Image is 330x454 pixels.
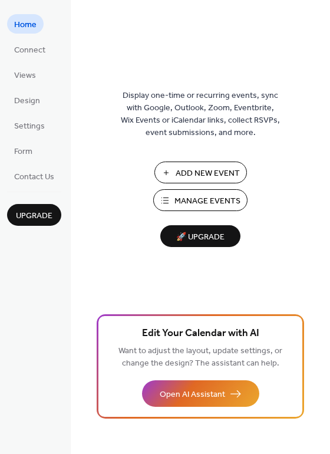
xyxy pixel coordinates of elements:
[160,225,240,247] button: 🚀 Upgrade
[14,146,32,158] span: Form
[7,90,47,110] a: Design
[142,325,259,342] span: Edit Your Calendar with AI
[176,167,240,180] span: Add New Event
[7,166,61,186] a: Contact Us
[118,343,282,371] span: Want to adjust the layout, update settings, or change the design? The assistant can help.
[7,116,52,135] a: Settings
[153,189,247,211] button: Manage Events
[14,171,54,183] span: Contact Us
[7,40,52,59] a: Connect
[142,380,259,407] button: Open AI Assistant
[154,162,247,183] button: Add New Event
[160,389,225,401] span: Open AI Assistant
[167,229,233,245] span: 🚀 Upgrade
[14,19,37,31] span: Home
[7,14,44,34] a: Home
[7,141,39,160] a: Form
[16,210,52,222] span: Upgrade
[7,65,43,84] a: Views
[121,90,280,139] span: Display one-time or recurring events, sync with Google, Outlook, Zoom, Eventbrite, Wix Events or ...
[14,95,40,107] span: Design
[7,204,61,226] button: Upgrade
[14,70,36,82] span: Views
[14,120,45,133] span: Settings
[174,195,240,208] span: Manage Events
[14,44,45,57] span: Connect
